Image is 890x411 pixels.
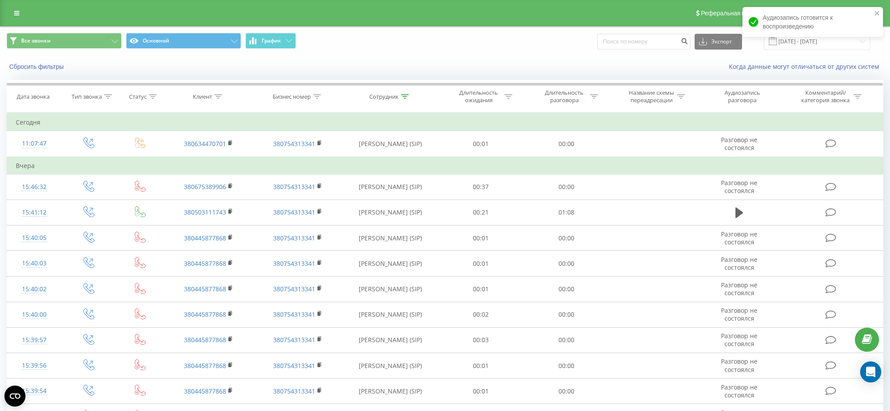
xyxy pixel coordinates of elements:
span: Разговор не состоялся [721,179,757,195]
button: Основной [126,33,241,49]
button: График [245,33,296,49]
span: Разговор не состоялся [721,230,757,246]
button: Open CMP widget [4,386,25,407]
a: 380503111743 [184,208,226,216]
div: Тип звонка [72,93,102,100]
td: 00:01 [438,379,524,404]
div: Длительность разговора [541,89,588,104]
button: close [874,10,880,18]
td: [PERSON_NAME] (SIP) [342,276,438,302]
a: 380754313341 [273,285,315,293]
a: 380754313341 [273,310,315,318]
div: Клиент [193,93,212,100]
td: 00:00 [523,174,609,200]
td: 00:02 [438,302,524,327]
div: 11:07:47 [16,135,53,152]
button: Экспорт [695,34,742,50]
input: Поиск по номеру [597,34,690,50]
span: Все звонки [21,37,50,44]
div: Аудиозапись готовится к воспроизведению [742,7,883,37]
td: 00:01 [438,131,524,157]
td: 00:00 [523,302,609,327]
a: 380754313341 [273,234,315,242]
div: Open Intercom Messenger [860,361,881,382]
td: 00:03 [438,327,524,353]
span: Разговор не состоялся [721,306,757,322]
td: 00:00 [523,276,609,302]
span: Разговор не состоялся [721,136,757,152]
a: 380445877868 [184,234,226,242]
td: 00:00 [523,353,609,379]
a: 380445877868 [184,361,226,370]
a: 380754313341 [273,208,315,216]
div: Длительность ожидания [455,89,502,104]
td: 00:21 [438,200,524,225]
a: 380445877868 [184,285,226,293]
td: 00:01 [438,251,524,276]
div: Аудиозапись разговора [713,89,771,104]
a: 380754313341 [273,361,315,370]
td: [PERSON_NAME] (SIP) [342,200,438,225]
td: [PERSON_NAME] (SIP) [342,174,438,200]
td: [PERSON_NAME] (SIP) [342,379,438,404]
td: 00:00 [523,379,609,404]
div: 15:41:12 [16,204,53,221]
div: 15:40:03 [16,255,53,272]
td: 00:01 [438,225,524,251]
a: 380445877868 [184,387,226,395]
div: 15:39:54 [16,382,53,400]
a: 380754313341 [273,139,315,148]
a: 380754313341 [273,182,315,191]
td: 00:00 [523,225,609,251]
td: 01:08 [523,200,609,225]
a: 380754313341 [273,387,315,395]
div: Дата звонка [17,93,50,100]
a: 380754313341 [273,336,315,344]
td: [PERSON_NAME] (SIP) [342,353,438,379]
td: Сегодня [7,114,883,131]
span: Разговор не состоялся [721,357,757,373]
a: 380675389906 [184,182,226,191]
button: Сбросить фильтры [7,63,68,71]
span: Разговор не состоялся [721,332,757,348]
a: 380445877868 [184,310,226,318]
td: [PERSON_NAME] (SIP) [342,251,438,276]
span: Разговор не состоялся [721,383,757,399]
div: 15:46:32 [16,179,53,196]
td: 00:01 [438,353,524,379]
td: Вчера [7,157,883,175]
a: 380754313341 [273,259,315,268]
div: Статус [129,93,147,100]
td: [PERSON_NAME] (SIP) [342,225,438,251]
a: 380634470701 [184,139,226,148]
div: Сотрудник [369,93,399,100]
div: 15:39:57 [16,332,53,349]
a: Когда данные могут отличаться от других систем [729,62,883,71]
button: Все звонки [7,33,122,49]
div: Название схемы переадресации [628,89,675,104]
div: Комментарий/категория звонка [800,89,851,104]
span: Разговор не состоялся [721,281,757,297]
td: 00:00 [523,251,609,276]
span: Реферальная программа [701,10,773,17]
td: 00:01 [438,276,524,302]
div: Бизнес номер [273,93,311,100]
td: [PERSON_NAME] (SIP) [342,131,438,157]
div: 15:40:05 [16,229,53,247]
td: [PERSON_NAME] (SIP) [342,327,438,353]
div: 15:39:56 [16,357,53,374]
span: График [262,38,281,44]
span: Разговор не состоялся [721,255,757,272]
a: 380445877868 [184,336,226,344]
td: [PERSON_NAME] (SIP) [342,302,438,327]
td: 00:00 [523,327,609,353]
div: 15:40:02 [16,281,53,298]
td: 00:00 [523,131,609,157]
td: 00:37 [438,174,524,200]
div: 15:40:00 [16,306,53,323]
a: 380445877868 [184,259,226,268]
